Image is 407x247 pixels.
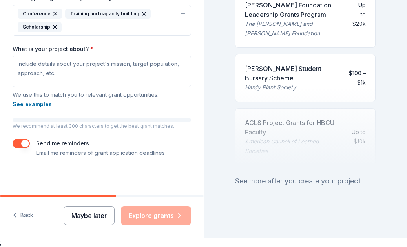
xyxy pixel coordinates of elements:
div: Scholarship [18,22,62,32]
span: We use this to match you to relevant grant opportunities. [13,91,159,107]
button: ConferenceTraining and capacity buildingScholarship [13,5,191,36]
p: We recommend at least 300 characters to get the best grant matches. [13,123,191,129]
button: See examples [13,100,52,109]
div: Up to $20k [352,0,366,29]
p: Email me reminders of grant application deadlines [36,148,165,158]
label: What is your project about? [13,45,93,53]
div: [PERSON_NAME] Student Bursary Scheme [245,64,339,83]
label: Send me reminders [36,140,89,147]
div: Training and capacity building [65,9,151,19]
button: Back [13,207,33,224]
div: $100 – $1k [346,69,366,87]
div: The [PERSON_NAME] and [PERSON_NAME] Foundation [245,19,347,38]
div: Hardy Plant Society [245,83,339,92]
div: Conference [18,9,62,19]
div: See more after you create your project! [235,175,376,187]
button: Maybe later [64,206,115,225]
